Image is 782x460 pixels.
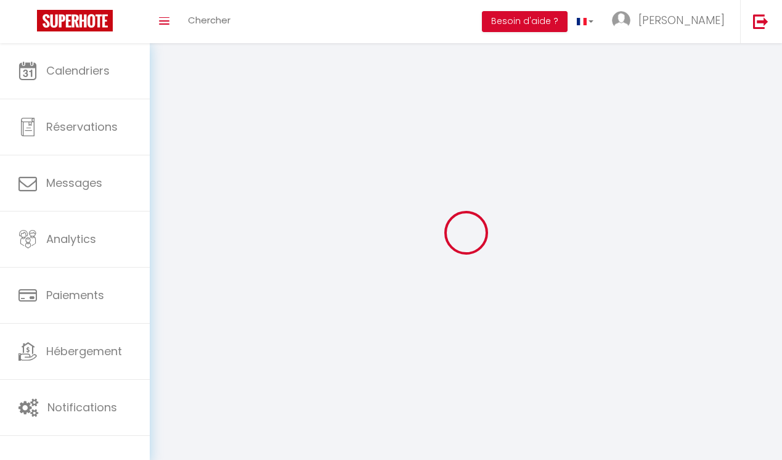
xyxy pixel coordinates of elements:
span: Chercher [188,14,230,27]
button: Ouvrir le widget de chat LiveChat [10,5,47,42]
button: Besoin d'aide ? [482,11,568,32]
span: Hébergement [46,343,122,359]
span: Paiements [46,287,104,303]
span: Calendriers [46,63,110,78]
img: Super Booking [37,10,113,31]
span: Analytics [46,231,96,247]
span: Notifications [47,400,117,415]
span: Réservations [46,119,118,134]
img: logout [753,14,768,29]
span: [PERSON_NAME] [638,12,725,28]
img: ... [612,11,630,30]
span: Messages [46,175,102,191]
